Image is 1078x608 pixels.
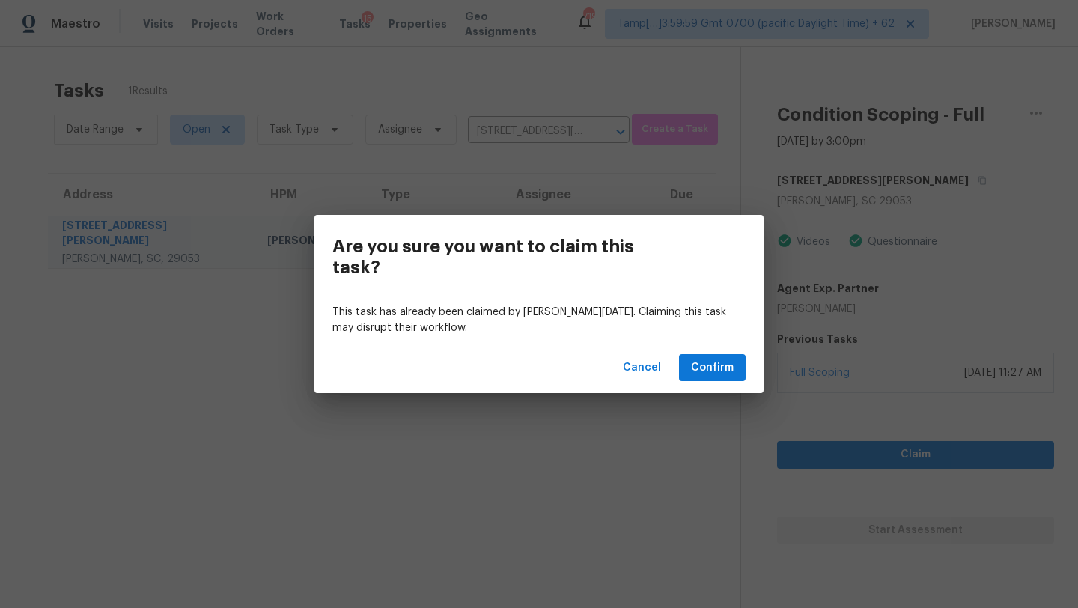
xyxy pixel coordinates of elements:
span: Confirm [691,359,734,377]
p: This task has already been claimed by [PERSON_NAME][DATE]. Claiming this task may disrupt their w... [332,305,746,336]
h3: Are you sure you want to claim this task? [332,236,678,278]
button: Cancel [617,354,667,382]
button: Confirm [679,354,746,382]
span: Cancel [623,359,661,377]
